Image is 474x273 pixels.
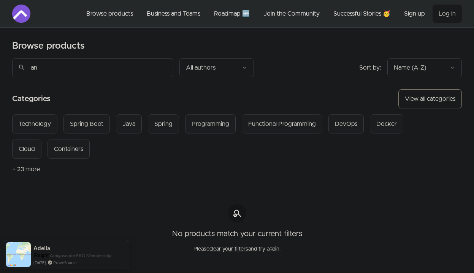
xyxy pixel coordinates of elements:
div: DevOps [335,119,357,129]
button: View all categories [398,89,462,108]
button: + 23 more [12,159,40,180]
p: No products match your current filters [172,229,302,239]
button: clear your filters [209,245,248,253]
a: Join the Community [257,5,326,23]
span: search_off [228,204,246,222]
div: Technology [19,119,51,129]
h2: Browse products [12,40,85,52]
span: [DATE] [33,259,46,266]
a: Roadmap 🆕 [208,5,256,23]
span: Adella [33,245,50,251]
p: Please and try again. [193,239,281,253]
a: Amigoscode PRO Membership [50,252,112,259]
button: Product sort options [387,58,462,77]
a: Log in [433,5,462,23]
div: Cloud [19,144,35,154]
span: search [18,62,25,73]
div: Spring Boot [70,119,103,129]
span: Bought [33,252,49,258]
a: Sign up [398,5,431,23]
div: Containers [54,144,83,154]
a: Business and Teams [141,5,206,23]
input: Search product names [12,58,173,77]
nav: Main [80,5,462,23]
div: Functional Programming [248,119,316,129]
img: Amigoscode logo [12,5,30,23]
h2: Categories [12,89,51,108]
div: Java [122,119,135,129]
div: Spring [154,119,173,129]
div: Programming [192,119,229,129]
div: Docker [376,119,397,129]
a: ProveSource [53,259,77,266]
img: provesource social proof notification image [6,242,31,267]
a: Successful Stories 🥳 [327,5,396,23]
span: Sort by: [359,65,381,71]
a: Browse products [80,5,139,23]
button: Filter by author [179,58,254,77]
